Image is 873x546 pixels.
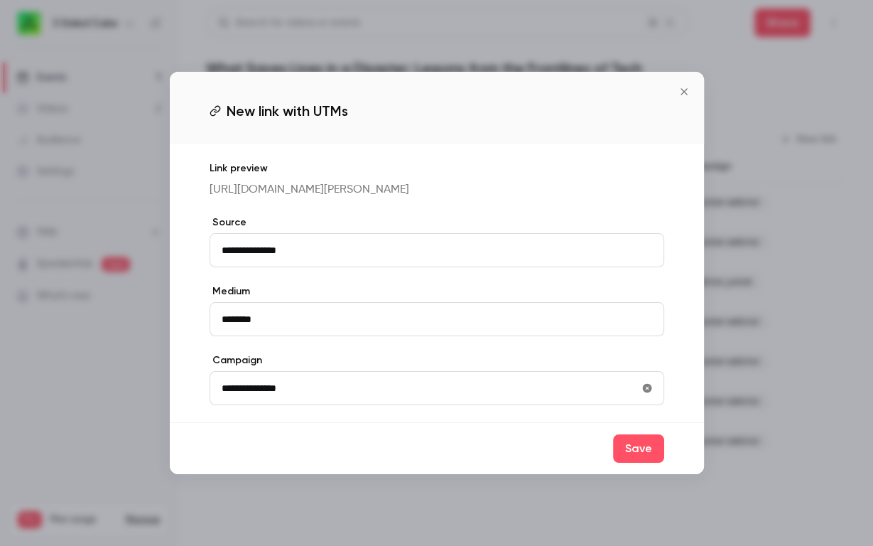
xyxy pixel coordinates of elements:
[227,100,348,122] span: New link with UTMs
[210,161,664,176] p: Link preview
[670,77,698,106] button: Close
[613,434,664,463] button: Save
[210,215,664,230] label: Source
[210,181,664,198] p: [URL][DOMAIN_NAME][PERSON_NAME]
[210,353,664,368] label: Campaign
[210,284,664,299] label: Medium
[636,377,658,400] button: utmCampaign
